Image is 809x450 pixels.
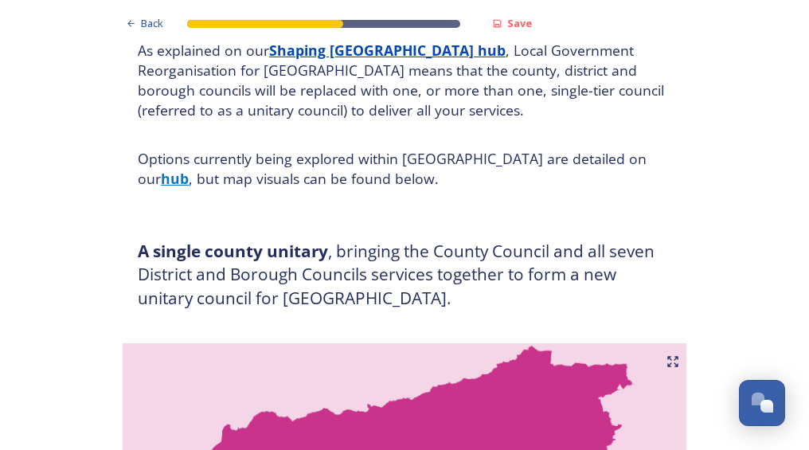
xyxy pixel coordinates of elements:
a: Shaping [GEOGRAPHIC_DATA] hub [269,41,506,60]
button: Open Chat [739,380,785,426]
h4: Options currently being explored within [GEOGRAPHIC_DATA] are detailed on our , but map visuals c... [138,149,671,189]
a: hub [161,169,189,188]
span: Back [141,16,163,31]
strong: Save [507,16,532,30]
strong: A single county unitary [138,240,328,262]
h4: As explained on our , Local Government Reorganisation for [GEOGRAPHIC_DATA] means that the county... [138,41,671,120]
h3: , bringing the County Council and all seven District and Borough Councils services together to fo... [138,240,671,311]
